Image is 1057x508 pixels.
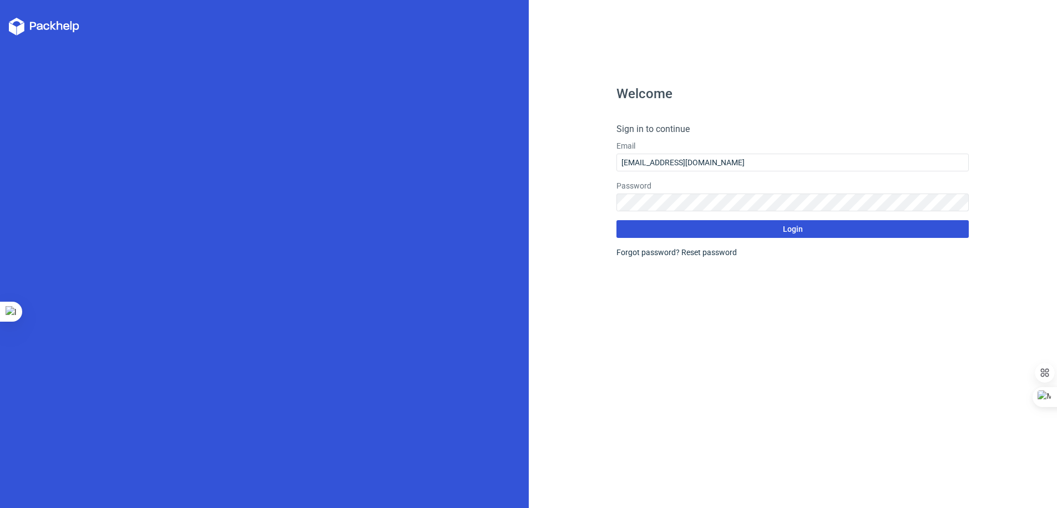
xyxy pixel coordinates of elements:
[616,123,969,136] h4: Sign in to continue
[616,220,969,238] button: Login
[681,248,737,257] a: Reset password
[616,247,969,258] div: Forgot password?
[783,225,803,233] span: Login
[616,87,969,100] h1: Welcome
[616,140,969,151] label: Email
[616,180,969,191] label: Password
